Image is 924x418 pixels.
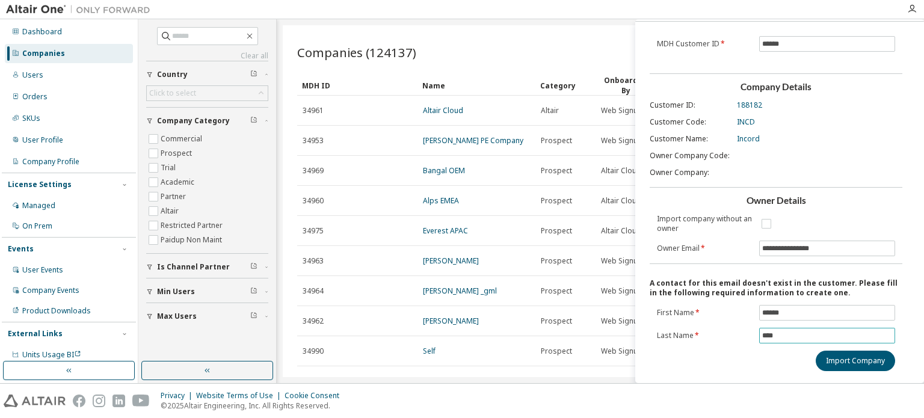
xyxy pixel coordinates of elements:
label: Altair [161,204,181,218]
div: SKUs [22,114,40,123]
span: 188182 [737,100,762,110]
label: Trial [161,161,178,175]
div: Companies [22,49,65,58]
img: linkedin.svg [112,395,125,407]
div: External Links [8,329,63,339]
span: Prospect [541,256,572,266]
div: Category [540,76,591,95]
a: Clear all [146,51,268,61]
span: Altair Cloud [601,226,641,236]
label: Last Name [657,331,752,340]
span: Incord [737,134,760,144]
span: 34961 [303,106,324,115]
img: Altair One [6,4,156,16]
span: Prospect [541,316,572,326]
span: Owner Company : [650,168,709,177]
a: Water-Gen Ltd. [423,376,474,386]
div: Product Downloads [22,306,91,316]
div: Events [8,244,34,254]
span: Prospect [541,286,572,296]
span: Company Category [157,116,230,126]
a: [PERSON_NAME] PE Company [423,135,523,146]
span: 29796 [303,377,324,386]
label: First Name [657,308,752,318]
span: 34963 [303,256,324,266]
span: Owner Company Code : [650,151,730,161]
span: Web Signup [601,346,642,356]
span: Web Signup [601,377,642,386]
a: Bangal OEM [423,165,465,176]
span: 34953 [303,136,324,146]
span: Web Signup [601,136,642,146]
label: Partner [161,189,188,204]
span: Prospect [541,166,572,176]
span: Prospect [541,226,572,236]
div: Cookie Consent [285,391,346,401]
img: facebook.svg [73,395,85,407]
button: Max Users [146,303,268,330]
a: [PERSON_NAME] [423,256,479,266]
div: Website Terms of Use [196,391,285,401]
div: User Profile [22,135,63,145]
button: Is Channel Partner [146,254,268,280]
div: Users [22,70,43,80]
span: Clear filter [250,70,257,79]
span: Companies (124137) [297,44,416,61]
span: Customer Name : [650,134,708,144]
span: Web Signup [601,256,642,266]
span: Web Signup [601,286,642,296]
img: youtube.svg [132,395,150,407]
div: On Prem [22,221,52,231]
a: Alps EMEA [423,195,459,206]
a: [PERSON_NAME] _gml [423,286,497,296]
span: Prospect [541,196,572,206]
span: 34964 [303,286,324,296]
div: Click to select [147,86,268,100]
span: Min Users [157,287,195,297]
span: Web Signup [601,316,642,326]
span: Prospect [541,346,572,356]
div: License Settings [8,180,72,189]
span: Max Users [157,312,197,321]
label: Prospect [161,146,194,161]
div: Orders [22,92,48,102]
span: 34975 [303,226,324,236]
span: Altair Cloud [601,166,641,176]
div: Name [422,76,531,95]
a: Self [423,346,436,356]
img: instagram.svg [93,395,105,407]
h3: Owner Details [650,195,902,207]
label: Commercial [161,132,205,146]
div: Dashboard [22,27,62,37]
button: Import Company [816,351,895,371]
button: Min Users [146,278,268,305]
div: MDH ID [302,76,413,95]
label: Paidup Non Maint [161,233,224,247]
a: [PERSON_NAME] [423,316,479,326]
span: Clear filter [250,262,257,272]
div: Company Profile [22,157,79,167]
span: Prospect [541,377,572,386]
span: Clear filter [250,312,257,321]
label: Import company without an owner [657,214,752,233]
div: Privacy [161,391,196,401]
label: MDH Customer ID [657,39,752,49]
span: Clear filter [250,287,257,297]
div: Company Events [22,286,79,295]
h3: Company Details [650,81,902,93]
button: Country [146,61,268,88]
div: Click to select [149,88,196,98]
label: Restricted Partner [161,218,225,233]
p: © 2025 Altair Engineering, Inc. All Rights Reserved. [161,401,346,411]
a: Everest APAC [423,226,468,236]
span: 34969 [303,166,324,176]
span: Prospect [541,136,572,146]
label: Owner Email [657,244,752,253]
span: 34960 [303,196,324,206]
span: Customer Code : [650,117,706,127]
span: Web Signup [601,106,642,115]
button: Company Category [146,108,268,134]
div: Managed [22,201,55,211]
span: Altair [541,106,559,115]
label: Academic [161,175,197,189]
